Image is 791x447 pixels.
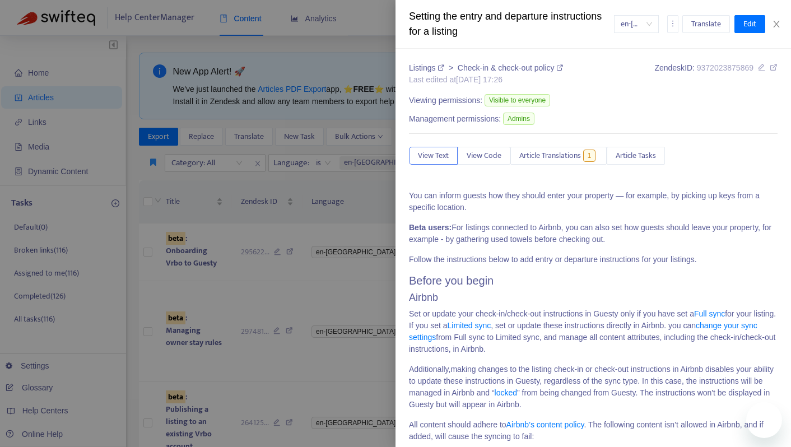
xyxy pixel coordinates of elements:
h3: Airbnb [409,292,778,304]
span: Article Translations [519,150,581,162]
a: locked [495,388,517,397]
span: close [772,20,781,29]
span: View Code [467,150,501,162]
a: Check-in & check-out policy [458,63,564,72]
strong: Beta users: [409,223,452,232]
div: Setting the entry and departure instructions for a listing [409,9,614,39]
p: For listings connected to Airbnb, you can also set how guests should leave your property, for exa... [409,222,778,245]
span: 1 [583,150,596,162]
span: All content should adhere to [409,420,506,429]
button: Close [769,19,784,30]
span: en-gb [621,16,652,32]
button: more [667,15,678,33]
span: Viewing permissions: [409,95,482,106]
button: Article Tasks [607,147,665,165]
span: Edit [743,18,756,30]
h2: Before you begin [409,274,778,287]
div: Last edited at [DATE] 17:26 [409,74,563,86]
span: Visible to everyone [485,94,550,106]
a: Airbnb’s content policy [506,420,584,429]
p: Follow the instructions below to add entry or departure instructions for your listings. [409,254,778,266]
a: Listings [409,63,446,72]
div: > [409,62,563,74]
span: Admins [503,113,534,125]
div: Zendesk ID: [654,62,778,86]
a: change your sync settings [409,321,757,342]
span: making changes to the listing check-in or check-out instructions in Airbnb disables your ability ... [409,365,774,385]
a: Limited sync [447,321,491,330]
span: Management permissions: [409,113,501,125]
button: View Text [409,147,458,165]
span: View Text [418,150,449,162]
span: Translate [691,18,721,30]
p: Set or update your check-in/check-out instructions in Guesty only if you have set a for your list... [409,308,778,355]
button: View Code [458,147,510,165]
span: Article Tasks [616,150,656,162]
button: Article Translations1 [510,147,607,165]
span: . The following content isn’t allowed in Airbnb, and if added, will cause the syncing to fail: [409,420,764,441]
button: Translate [682,15,730,33]
p: Additionally, he instructions will be managed in Airbnb and “ ” from being changed from Guesty. T... [409,364,778,411]
span: more [669,20,677,27]
span: 9372023875869 [697,63,753,72]
button: Edit [734,15,765,33]
a: Full sync [694,309,725,318]
p: You can inform guests how they should enter your property — for example, by picking up keys from ... [409,190,778,213]
iframe: Button to launch messaging window [746,402,782,438]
